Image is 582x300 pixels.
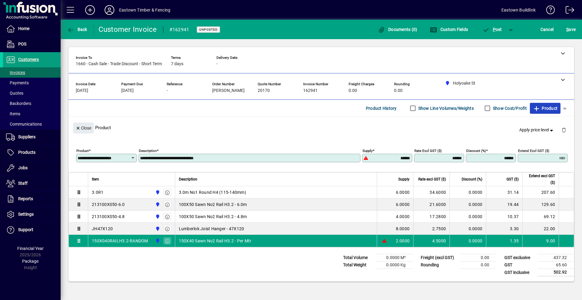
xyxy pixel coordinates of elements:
[18,227,33,232] span: Support
[303,88,318,93] span: 162941
[119,5,170,15] div: Eastown Timber & Fencing
[501,261,538,269] td: GST
[398,176,410,183] span: Supply
[154,238,161,244] span: Holyoake St
[566,27,569,32] span: S
[100,5,119,15] button: Profile
[92,189,103,195] div: 3.0R1
[76,149,89,153] mat-label: Product
[493,27,496,32] span: P
[462,176,482,183] span: Discount (%)
[507,176,519,183] span: GST ($)
[258,88,270,93] span: 20170
[542,1,555,21] a: Knowledge Base
[376,24,419,35] button: Documents (0)
[3,145,61,160] a: Products
[418,261,460,269] td: Rounding
[3,119,61,129] a: Communications
[460,261,497,269] td: 0.00
[3,160,61,176] a: Jobs
[450,186,486,198] td: 0.0000
[199,28,218,32] span: Unposted
[61,24,94,35] app-page-header-button: Back
[18,57,39,62] span: Customers
[522,211,559,223] td: 69.12
[450,223,486,235] td: 0.0000
[417,226,446,232] div: 2.7500
[526,173,555,186] span: Extend excl GST ($)
[518,149,549,153] mat-label: Extend excl GST ($)
[3,88,61,98] a: Quotes
[3,130,61,145] a: Suppliers
[522,235,559,247] td: 9.00
[139,149,157,153] mat-label: Description
[417,214,446,220] div: 17.2800
[6,70,25,75] span: Invoices
[92,176,99,183] span: Item
[538,269,574,276] td: 502.92
[414,149,442,153] mat-label: Rate excl GST ($)
[396,238,410,244] span: 2.0000
[417,201,446,207] div: 21.6000
[482,27,502,32] span: ost
[65,24,89,35] button: Back
[3,78,61,88] a: Payments
[154,201,161,208] span: Holyoake St
[18,196,33,201] span: Reports
[378,27,417,32] span: Documents (0)
[428,24,470,35] button: Custom Fields
[522,198,559,211] td: 129.60
[538,254,574,261] td: 437.32
[3,21,61,36] a: Home
[396,201,410,207] span: 6.0000
[76,88,88,93] span: [DATE]
[171,62,183,66] span: 7 days
[69,116,574,139] div: Product
[501,254,538,261] td: GST exclusive
[539,24,555,35] button: Cancel
[179,201,247,207] span: 100X50 Sawn No2 Rail H3.2 - 6.0m
[450,211,486,223] td: 0.0000
[396,226,410,232] span: 8.0000
[340,261,376,269] td: Total Weight
[486,235,522,247] td: 1.35
[3,191,61,207] a: Reports
[72,125,95,130] app-page-header-button: Close
[179,226,244,232] span: Lumberlok Joist Hanger - 47X120
[396,214,410,220] span: 4.0000
[538,261,574,269] td: 65.60
[216,62,218,66] span: -
[557,127,571,133] app-page-header-button: Delete
[6,80,29,85] span: Payments
[154,225,161,232] span: Holyoake St
[18,212,34,217] span: Settings
[460,254,497,261] td: 0.00
[418,254,460,261] td: Freight (excl GST)
[363,149,373,153] mat-label: Supply
[18,26,29,31] span: Home
[501,5,536,15] div: Eastown Buildlink
[486,186,522,198] td: 31.14
[18,150,35,155] span: Products
[18,181,28,186] span: Staff
[99,25,157,34] div: Customer Invoice
[179,189,246,195] span: 3.0m No1 Round H4 (115-140mm)
[418,176,446,183] span: Rate excl GST ($)
[450,235,486,247] td: 0.0000
[519,127,554,133] span: Apply price level
[67,27,87,32] span: Back
[522,186,559,198] td: 207.60
[430,27,468,32] span: Custom Fields
[565,24,577,35] button: Save
[18,134,35,139] span: Suppliers
[394,88,403,93] span: 0.00
[3,109,61,119] a: Items
[396,189,410,195] span: 6.0000
[18,165,28,170] span: Jobs
[530,103,560,114] button: Product
[557,123,571,137] button: Delete
[376,261,413,269] td: 0.0000 Kg
[212,88,245,93] span: [PERSON_NAME]
[17,246,44,251] span: Financial Year
[121,88,134,93] span: [DATE]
